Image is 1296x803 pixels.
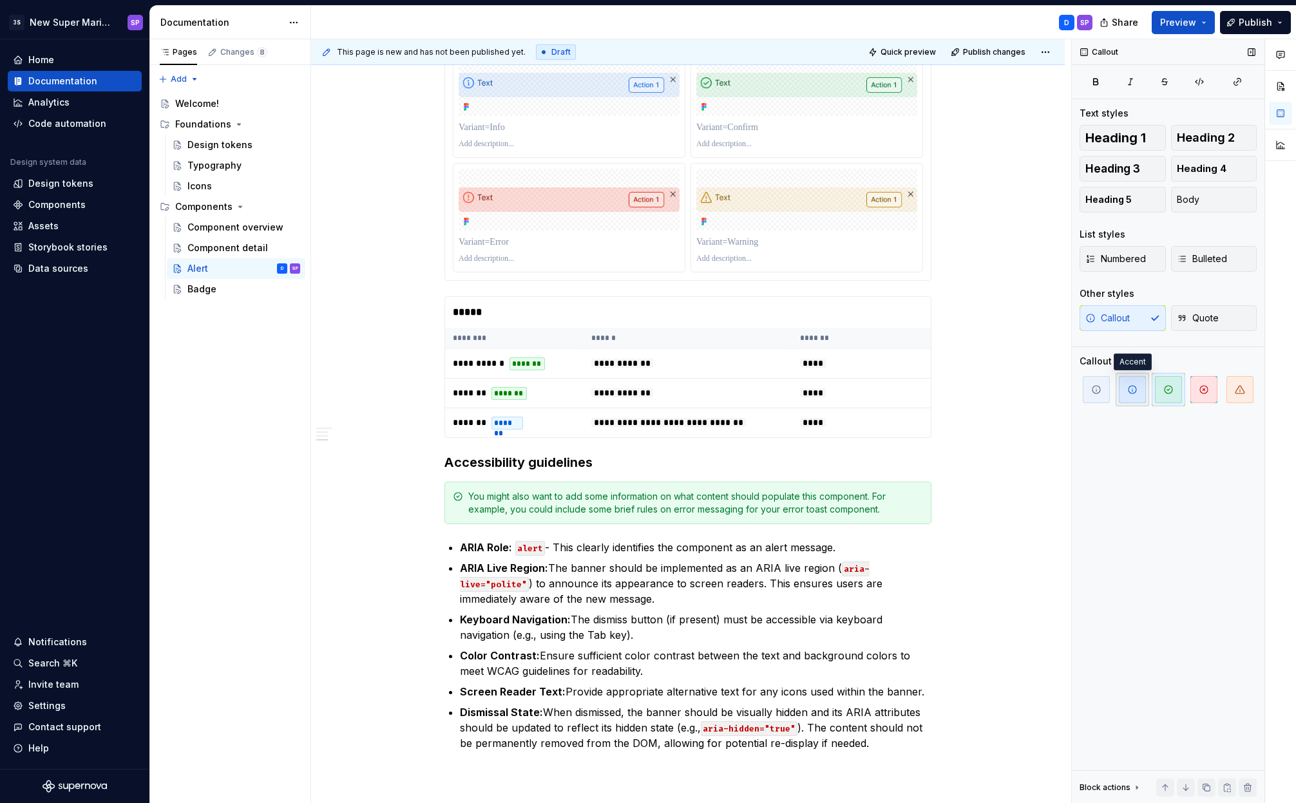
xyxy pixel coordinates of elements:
a: Components [8,194,142,215]
div: Badge [187,283,216,296]
span: Add [171,74,187,84]
div: SP [292,262,298,275]
button: Bulleted [1171,246,1257,272]
div: Documentation [160,16,282,29]
div: Foundations [175,118,231,131]
strong: ARIA Role: [460,541,512,554]
div: Contact support [28,721,101,733]
span: Bulleted [1177,252,1227,265]
div: Icons [187,180,212,193]
button: Quote [1171,305,1257,331]
button: Body [1171,187,1257,213]
p: - This clearly identifies the component as an alert message. [460,540,931,555]
code: aria-hidden="true" [701,721,797,736]
strong: ARIA Live Region: [460,562,548,574]
div: Documentation [28,75,97,88]
div: SP [1080,17,1089,28]
a: Code automation [8,113,142,134]
div: Block actions [1080,779,1142,797]
button: Quick preview [864,43,942,61]
span: Draft [551,47,571,57]
div: Search ⌘K [28,657,77,670]
div: List styles [1080,228,1125,241]
strong: Dismissal State: [460,706,543,719]
a: Analytics [8,92,142,113]
code: alert [515,541,545,556]
span: Heading 2 [1177,131,1235,144]
a: Typography [167,155,305,176]
strong: Color Contrast: [460,649,540,662]
span: Quote [1177,312,1219,325]
span: Heading 4 [1177,162,1226,175]
div: Pages [160,47,197,57]
a: Badge [167,279,305,299]
div: Design tokens [28,177,93,190]
div: Design system data [10,157,86,167]
div: Changes [220,47,267,57]
button: 3SNew Super Mario Design SystemSP [3,8,147,36]
svg: Supernova Logo [43,780,107,793]
span: Quick preview [881,47,936,57]
h3: Accessibility guidelines [444,453,931,471]
button: Heading 4 [1171,156,1257,182]
div: Alert [187,262,208,275]
div: You might also want to add some information on what content should populate this component. For e... [468,490,923,516]
strong: Screen Reader Text: [460,685,566,698]
div: Design tokens [187,138,253,151]
span: Heading 5 [1085,193,1132,206]
button: Preview [1152,11,1215,34]
div: Components [155,196,305,217]
span: Numbered [1085,252,1146,265]
div: Page tree [155,93,305,299]
button: Contact support [8,717,142,737]
button: Heading 5 [1080,187,1166,213]
div: Invite team [28,678,79,691]
strong: Keyboard Navigation: [460,613,571,626]
p: When dismissed, the banner should be visually hidden and its ARIA attributes should be updated to... [460,704,931,751]
div: Other styles [1080,287,1134,300]
button: Notifications [8,632,142,652]
button: Share [1093,11,1147,34]
div: Typography [187,159,242,172]
button: Numbered [1080,246,1166,272]
a: Documentation [8,71,142,91]
div: Callout variants [1080,355,1151,368]
div: New Super Mario Design System [30,16,112,29]
div: Welcome! [175,97,219,110]
p: The dismiss button (if present) must be accessible via keyboard navigation (e.g., using the Tab k... [460,612,931,643]
div: Home [28,53,54,66]
span: 8 [257,47,267,57]
a: Component overview [167,217,305,238]
span: Publish [1239,16,1272,29]
button: Search ⌘K [8,653,142,674]
span: Heading 3 [1085,162,1140,175]
div: Component overview [187,221,283,234]
div: Analytics [28,96,70,109]
div: Settings [28,699,66,712]
div: Block actions [1080,782,1130,793]
a: Data sources [8,258,142,279]
a: Design tokens [8,173,142,194]
p: Ensure sufficient color contrast between the text and background colors to meet WCAG guidelines f... [460,648,931,679]
a: Component detail [167,238,305,258]
span: Heading 1 [1085,131,1146,144]
div: Foundations [155,114,305,135]
div: Text styles [1080,107,1129,120]
div: D [1064,17,1069,28]
div: 3S [9,15,24,30]
span: Preview [1160,16,1196,29]
a: Settings [8,695,142,716]
div: Help [28,742,49,755]
div: Data sources [28,262,88,275]
div: Component detail [187,241,268,254]
div: Code automation [28,117,106,130]
div: Components [28,198,86,211]
span: Body [1177,193,1199,206]
a: Icons [167,176,305,196]
a: Welcome! [155,93,305,114]
div: Notifications [28,636,87,648]
code: aria-live="polite" [460,562,870,592]
button: Heading 3 [1080,156,1166,182]
button: Heading 1 [1080,125,1166,151]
